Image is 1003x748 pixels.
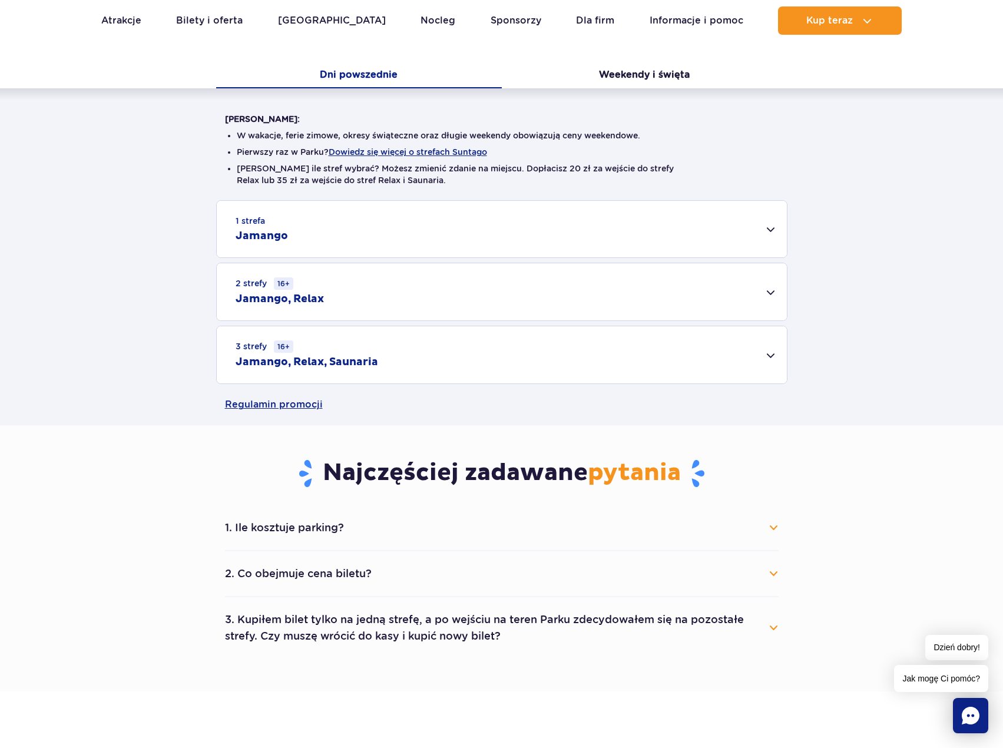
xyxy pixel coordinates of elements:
a: Nocleg [421,6,455,35]
button: Kup teraz [778,6,902,35]
small: 3 strefy [236,340,293,353]
small: 2 strefy [236,277,293,290]
a: Informacje i pomoc [650,6,743,35]
div: Chat [953,698,988,733]
button: 2. Co obejmuje cena biletu? [225,561,779,587]
li: [PERSON_NAME] ile stref wybrać? Możesz zmienić zdanie na miejscu. Dopłacisz 20 zł za wejście do s... [237,163,767,186]
button: Dowiedz się więcej o strefach Suntago [329,147,487,157]
button: 3. Kupiłem bilet tylko na jedną strefę, a po wejściu na teren Parku zdecydowałem się na pozostałe... [225,607,779,649]
h2: Jamango [236,229,288,243]
h2: Jamango, Relax [236,292,324,306]
strong: [PERSON_NAME]: [225,114,300,124]
h2: Jamango, Relax, Saunaria [236,355,378,369]
button: Dni powszednie [216,64,502,88]
a: Dla firm [576,6,614,35]
h3: Najczęściej zadawane [225,458,779,489]
small: 16+ [274,340,293,353]
button: 1. Ile kosztuje parking? [225,515,779,541]
a: Bilety i oferta [176,6,243,35]
span: Dzień dobry! [925,635,988,660]
span: pytania [588,458,681,488]
a: [GEOGRAPHIC_DATA] [278,6,386,35]
span: Jak mogę Ci pomóc? [894,665,988,692]
a: Regulamin promocji [225,384,779,425]
li: Pierwszy raz w Parku? [237,146,767,158]
small: 1 strefa [236,215,265,227]
button: Weekendy i święta [502,64,787,88]
li: W wakacje, ferie zimowe, okresy świąteczne oraz długie weekendy obowiązują ceny weekendowe. [237,130,767,141]
small: 16+ [274,277,293,290]
span: Kup teraz [806,15,853,26]
a: Atrakcje [101,6,141,35]
a: Sponsorzy [491,6,541,35]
